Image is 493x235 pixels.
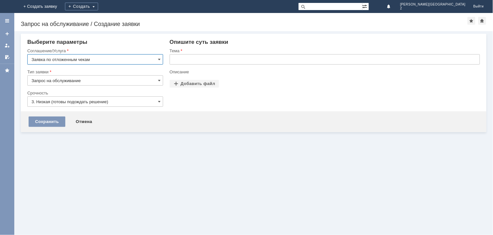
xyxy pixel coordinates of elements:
[170,49,479,53] div: Тема
[27,91,162,95] div: Срочность
[2,40,12,51] a: Мои заявки
[2,29,12,39] a: Создать заявку
[21,21,468,27] div: Запрос на обслуживание / Создание заявки
[65,3,98,10] div: Создать
[27,39,87,45] span: Выберите параметры
[400,3,466,6] span: [PERSON_NAME][GEOGRAPHIC_DATA]
[2,52,12,62] a: Мои согласования
[27,49,162,53] div: Соглашение/Услуга
[170,39,228,45] span: Опишите суть заявки
[362,3,369,9] span: Расширенный поиск
[27,70,162,74] div: Тип заявки
[170,70,479,74] div: Описание
[478,17,486,25] div: Сделать домашней страницей
[400,6,466,10] span: 2
[468,17,475,25] div: Добавить в избранное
